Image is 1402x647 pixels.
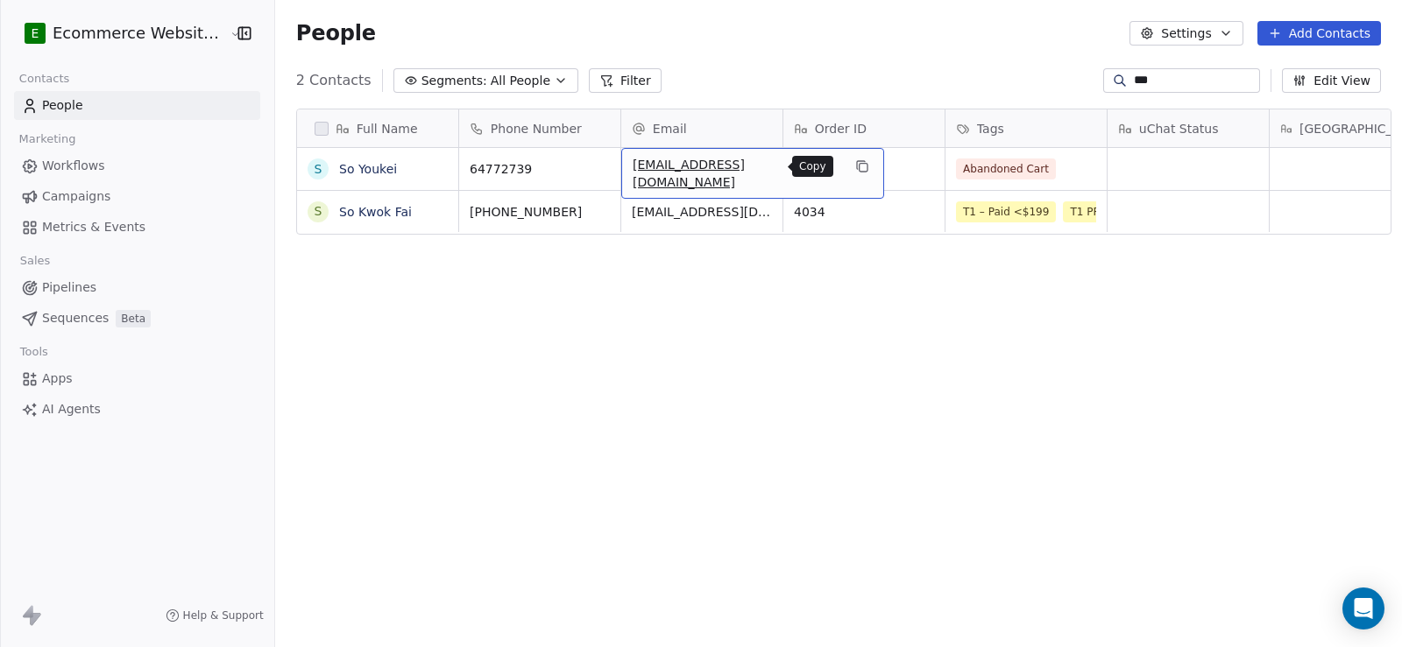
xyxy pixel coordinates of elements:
[14,91,260,120] a: People
[621,109,782,147] div: Email
[1282,68,1381,93] button: Edit View
[14,395,260,424] a: AI Agents
[653,120,687,137] span: Email
[314,202,322,221] div: S
[14,182,260,211] a: Campaigns
[470,203,610,221] span: [PHONE_NUMBER]
[491,120,582,137] span: Phone Number
[12,339,55,365] span: Tools
[42,369,73,388] span: Apps
[14,151,260,180] a: Workflows
[339,162,397,176] a: So Youkei
[11,126,83,152] span: Marketing
[1257,21,1381,46] button: Add Contacts
[314,160,322,179] div: S
[14,213,260,242] a: Metrics & Events
[491,72,550,90] span: All People
[470,160,610,178] span: 64772739
[794,160,934,178] span: 3993
[42,400,101,418] span: AI Agents
[14,304,260,333] a: SequencesBeta
[945,109,1107,147] div: Tags
[815,120,867,137] span: Order ID
[53,22,225,45] span: Ecommerce Website Builder
[42,309,109,327] span: Sequences
[42,278,96,297] span: Pipelines
[21,18,217,48] button: EEcommerce Website Builder
[977,120,1004,137] span: Tags
[297,148,459,636] div: grid
[1063,201,1124,222] span: T1 PRICE
[14,273,260,302] a: Pipelines
[956,158,1056,179] span: Abandoned Cart
[339,205,412,219] a: So Kwok Fai
[956,201,1056,222] span: T1 – Paid <$199
[1108,109,1269,147] div: uChat Status
[296,20,376,46] span: People
[783,109,945,147] div: Order ID
[166,608,264,622] a: Help & Support
[1139,120,1219,137] span: uChat Status
[459,109,620,147] div: Phone Number
[357,120,418,137] span: Full Name
[183,608,264,622] span: Help & Support
[32,25,39,42] span: E
[42,187,110,206] span: Campaigns
[14,364,260,393] a: Apps
[42,96,83,115] span: People
[633,156,841,191] span: [EMAIL_ADDRESS][DOMAIN_NAME]
[11,66,77,92] span: Contacts
[297,109,458,147] div: Full Name
[421,72,487,90] span: Segments:
[1342,587,1384,629] div: Open Intercom Messenger
[589,68,662,93] button: Filter
[42,218,145,236] span: Metrics & Events
[632,203,772,221] span: [EMAIL_ADDRESS][DOMAIN_NAME]
[12,248,58,274] span: Sales
[799,159,826,173] p: Copy
[794,203,934,221] span: 4034
[42,157,105,175] span: Workflows
[296,70,372,91] span: 2 Contacts
[1129,21,1243,46] button: Settings
[116,310,151,327] span: Beta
